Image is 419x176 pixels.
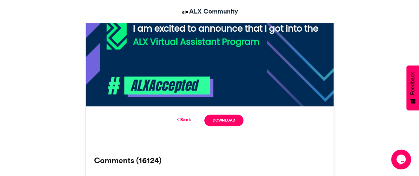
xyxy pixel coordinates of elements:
[204,115,243,126] a: Download
[94,157,325,164] h3: Comments (16124)
[410,72,416,95] span: Feedback
[176,116,191,123] a: Back
[391,150,412,169] iframe: chat widget
[181,7,238,16] a: ALX Community
[406,65,419,110] button: Feedback - Show survey
[181,8,189,16] img: ALX Community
